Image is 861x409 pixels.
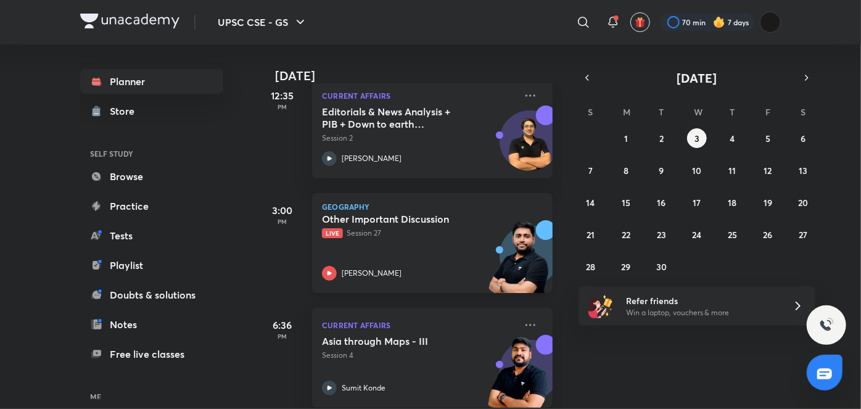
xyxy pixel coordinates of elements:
[80,143,223,164] h6: SELF STUDY
[652,160,672,180] button: September 9, 2025
[616,192,636,212] button: September 15, 2025
[110,104,142,118] div: Store
[210,10,315,35] button: UPSC CSE - GS
[596,69,798,86] button: [DATE]
[258,218,307,225] p: PM
[80,342,223,366] a: Free live classes
[692,165,701,176] abbr: September 10, 2025
[798,197,808,209] abbr: September 20, 2025
[793,192,813,212] button: September 20, 2025
[799,165,807,176] abbr: September 13, 2025
[763,229,772,241] abbr: September 26, 2025
[722,225,742,244] button: September 25, 2025
[722,160,742,180] button: September 11, 2025
[581,192,601,212] button: September 14, 2025
[322,213,476,225] h5: Other Important Discussion
[586,261,595,273] abbr: September 28, 2025
[758,192,778,212] button: September 19, 2025
[616,128,636,148] button: September 1, 2025
[694,133,699,144] abbr: September 3, 2025
[587,197,595,209] abbr: September 14, 2025
[656,261,667,273] abbr: September 30, 2025
[793,160,813,180] button: September 13, 2025
[652,128,672,148] button: September 2, 2025
[80,14,179,28] img: Company Logo
[801,133,805,144] abbr: September 6, 2025
[581,225,601,244] button: September 21, 2025
[758,225,778,244] button: September 26, 2025
[80,194,223,218] a: Practice
[652,257,672,276] button: September 30, 2025
[623,106,630,118] abbr: Monday
[758,160,778,180] button: September 12, 2025
[624,133,628,144] abbr: September 1, 2025
[624,165,628,176] abbr: September 8, 2025
[581,160,601,180] button: September 7, 2025
[588,294,613,318] img: referral
[322,88,516,103] p: Current Affairs
[322,133,516,144] p: Session 2
[626,294,778,307] h6: Refer friends
[693,197,701,209] abbr: September 17, 2025
[80,14,179,31] a: Company Logo
[80,283,223,307] a: Doubts & solutions
[622,197,630,209] abbr: September 15, 2025
[730,106,735,118] abbr: Thursday
[80,164,223,189] a: Browse
[80,223,223,248] a: Tests
[635,17,646,28] img: avatar
[765,133,770,144] abbr: September 5, 2025
[692,229,701,241] abbr: September 24, 2025
[322,350,516,361] p: Session 4
[587,229,595,241] abbr: September 21, 2025
[819,318,834,333] img: ttu
[793,128,813,148] button: September 6, 2025
[322,203,543,210] p: Geography
[657,229,666,241] abbr: September 23, 2025
[652,192,672,212] button: September 16, 2025
[581,257,601,276] button: September 28, 2025
[616,257,636,276] button: September 29, 2025
[687,192,707,212] button: September 17, 2025
[765,106,770,118] abbr: Friday
[764,165,772,176] abbr: September 12, 2025
[322,335,476,347] h5: Asia through Maps - III
[760,12,781,33] img: Vidhi dubey
[258,88,307,103] h5: 12:35
[801,106,805,118] abbr: Saturday
[728,197,736,209] abbr: September 18, 2025
[722,128,742,148] button: September 4, 2025
[275,68,565,83] h4: [DATE]
[659,165,664,176] abbr: September 9, 2025
[799,229,807,241] abbr: September 27, 2025
[80,99,223,123] a: Store
[588,165,593,176] abbr: September 7, 2025
[659,133,664,144] abbr: September 2, 2025
[687,225,707,244] button: September 24, 2025
[622,261,631,273] abbr: September 29, 2025
[80,69,223,94] a: Planner
[322,228,343,238] span: Live
[694,106,702,118] abbr: Wednesday
[626,307,778,318] p: Win a laptop, vouchers & more
[713,16,725,28] img: streak
[687,160,707,180] button: September 10, 2025
[793,225,813,244] button: September 27, 2025
[730,133,735,144] abbr: September 4, 2025
[630,12,650,32] button: avatar
[622,229,630,241] abbr: September 22, 2025
[728,165,736,176] abbr: September 11, 2025
[500,117,559,176] img: Avatar
[758,128,778,148] button: September 5, 2025
[80,386,223,407] h6: ME
[616,160,636,180] button: September 8, 2025
[588,106,593,118] abbr: Sunday
[616,225,636,244] button: September 22, 2025
[258,203,307,218] h5: 3:00
[342,382,385,394] p: Sumit Konde
[342,153,402,164] p: [PERSON_NAME]
[80,312,223,337] a: Notes
[80,253,223,278] a: Playlist
[677,70,717,86] span: [DATE]
[322,228,516,239] p: Session 27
